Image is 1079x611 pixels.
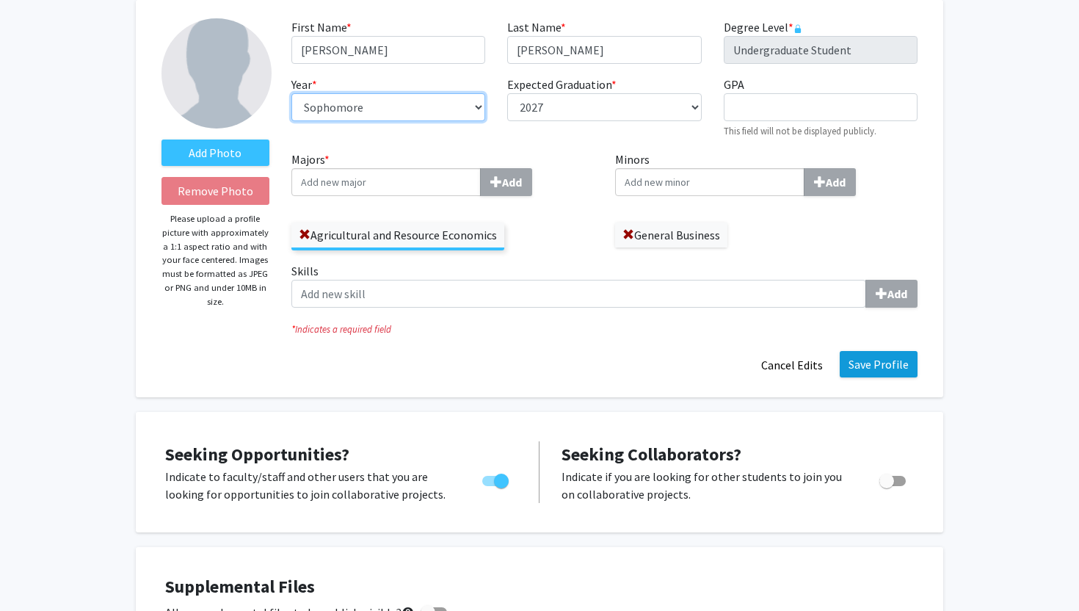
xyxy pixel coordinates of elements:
span: Seeking Opportunities? [165,443,349,466]
input: Majors*Add [291,168,481,196]
label: Degree Level [724,18,802,36]
input: MinorsAdd [615,168,804,196]
p: Please upload a profile picture with approximately a 1:1 aspect ratio and with your face centered... [161,212,269,308]
input: SkillsAdd [291,280,866,308]
svg: This information is provided and automatically updated by University of Maryland and is not edita... [793,24,802,33]
label: First Name [291,18,352,36]
label: AddProfile Picture [161,140,269,166]
small: This field will not be displayed publicly. [724,125,876,137]
b: Add [502,175,522,189]
button: Cancel Edits [752,351,832,379]
b: Add [826,175,846,189]
label: GPA [724,76,744,93]
label: Last Name [507,18,566,36]
label: Agricultural and Resource Economics [291,223,504,247]
button: Majors* [480,168,532,196]
b: Add [887,286,907,301]
button: Remove Photo [161,177,269,205]
button: Save Profile [840,351,918,377]
button: Skills [865,280,918,308]
iframe: Chat [11,545,62,600]
img: Profile Picture [161,18,272,129]
p: Indicate to faculty/staff and other users that you are looking for opportunities to join collabor... [165,468,454,503]
label: Majors [291,151,594,196]
label: Year [291,76,317,93]
label: Expected Graduation [507,76,617,93]
div: Toggle [873,468,914,490]
label: Skills [291,262,918,308]
label: General Business [615,223,727,247]
div: Toggle [476,468,517,490]
p: Indicate if you are looking for other students to join you on collaborative projects. [562,468,851,503]
span: Seeking Collaborators? [562,443,741,466]
i: Indicates a required field [291,322,918,336]
label: Minors [615,151,918,196]
button: Minors [804,168,856,196]
h4: Supplemental Files [165,576,914,598]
